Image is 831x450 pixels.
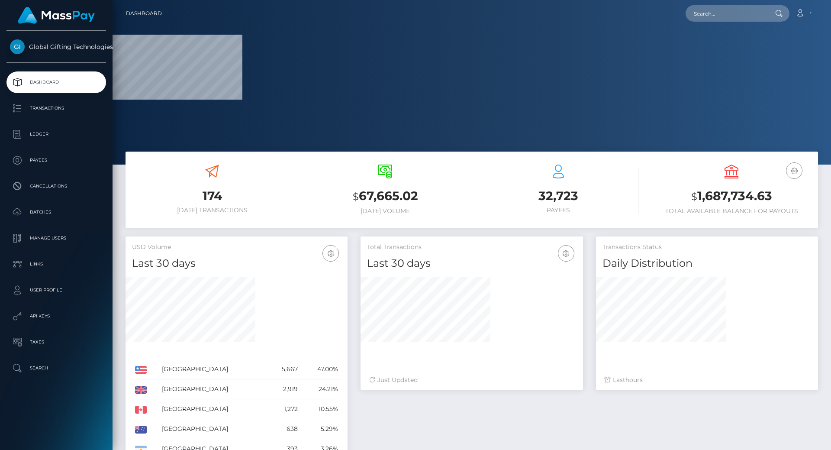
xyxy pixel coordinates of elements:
[6,331,106,353] a: Taxes
[6,357,106,379] a: Search
[651,188,812,205] h3: 1,687,734.63
[6,305,106,327] a: API Keys
[267,399,301,419] td: 1,272
[305,207,465,215] h6: [DATE] Volume
[369,376,574,385] div: Just Updated
[10,362,103,375] p: Search
[478,188,638,204] h3: 32,723
[132,256,341,271] h4: Last 30 days
[10,310,103,323] p: API Keys
[135,406,147,414] img: CA.png
[367,256,576,271] h4: Last 30 days
[267,359,301,379] td: 5,667
[10,258,103,271] p: Links
[10,232,103,245] p: Manage Users
[159,399,267,419] td: [GEOGRAPHIC_DATA]
[132,188,292,204] h3: 174
[602,256,812,271] h4: Daily Distribution
[10,336,103,349] p: Taxes
[6,227,106,249] a: Manage Users
[10,39,25,54] img: Global Gifting Technologies Inc
[126,4,162,23] a: Dashboard
[10,128,103,141] p: Ledger
[10,154,103,167] p: Payees
[10,284,103,297] p: User Profile
[478,207,638,214] h6: Payees
[10,180,103,193] p: Cancellations
[159,419,267,439] td: [GEOGRAPHIC_DATA]
[10,76,103,89] p: Dashboard
[6,71,106,93] a: Dashboard
[6,253,106,275] a: Links
[10,102,103,115] p: Transactions
[651,207,812,215] h6: Total Available Balance for Payouts
[301,359,341,379] td: 47.00%
[6,279,106,301] a: User Profile
[10,206,103,219] p: Batches
[691,191,697,203] small: $
[135,426,147,434] img: AU.png
[18,7,95,24] img: MassPay Logo
[6,123,106,145] a: Ledger
[135,366,147,374] img: US.png
[6,201,106,223] a: Batches
[6,97,106,119] a: Transactions
[301,379,341,399] td: 24.21%
[301,399,341,419] td: 10.55%
[135,386,147,394] img: GB.png
[6,43,106,51] span: Global Gifting Technologies Inc
[602,243,812,252] h5: Transactions Status
[686,5,767,22] input: Search...
[267,419,301,439] td: 638
[353,191,359,203] small: $
[6,175,106,197] a: Cancellations
[132,207,292,214] h6: [DATE] Transactions
[6,149,106,171] a: Payees
[605,376,809,385] div: Last hours
[267,379,301,399] td: 2,919
[159,359,267,379] td: [GEOGRAPHIC_DATA]
[159,379,267,399] td: [GEOGRAPHIC_DATA]
[367,243,576,252] h5: Total Transactions
[132,243,341,252] h5: USD Volume
[301,419,341,439] td: 5.29%
[305,188,465,205] h3: 67,665.02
